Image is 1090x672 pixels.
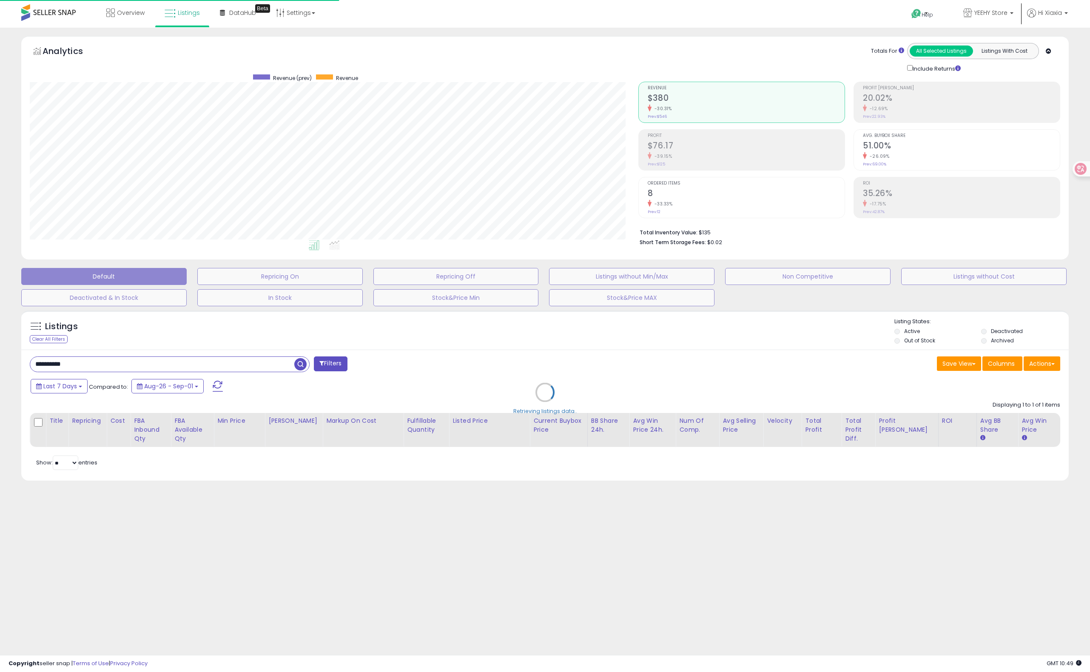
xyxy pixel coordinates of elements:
li: $135 [640,227,1054,237]
span: ROI [863,181,1060,186]
b: Total Inventory Value: [640,229,697,236]
button: Repricing On [197,268,363,285]
small: Prev: $546 [648,114,667,119]
small: -39.15% [652,153,672,159]
button: Listings With Cost [973,46,1036,57]
h2: 8 [648,188,845,200]
button: Listings without Min/Max [549,268,714,285]
a: Hi Xiaxia [1027,9,1068,28]
span: YEEHY Store [974,9,1007,17]
span: Help [922,11,933,18]
small: -30.31% [652,105,672,112]
button: Stock&Price MAX [549,289,714,306]
span: $0.02 [707,238,722,246]
h2: $76.17 [648,141,845,152]
small: -26.09% [867,153,890,159]
span: Profit [648,134,845,138]
span: DataHub [229,9,256,17]
small: -33.33% [652,201,673,207]
span: Listings [178,9,200,17]
span: Revenue [648,86,845,91]
small: -17.75% [867,201,886,207]
button: Repricing Off [373,268,539,285]
div: Include Returns [901,63,971,73]
span: Overview [117,9,145,17]
span: Revenue (prev) [273,74,312,82]
button: Deactivated & In Stock [21,289,187,306]
small: Prev: 69.00% [863,162,886,167]
div: Totals For [871,47,904,55]
span: Revenue [336,74,358,82]
button: Stock&Price Min [373,289,539,306]
div: Retrieving listings data.. [513,407,577,415]
span: Ordered Items [648,181,845,186]
span: Avg. Buybox Share [863,134,1060,138]
small: -12.69% [867,105,888,112]
button: All Selected Listings [910,46,973,57]
button: Non Competitive [725,268,891,285]
span: Profit [PERSON_NAME] [863,86,1060,91]
h2: 20.02% [863,93,1060,105]
small: Prev: $125 [648,162,665,167]
span: Hi Xiaxia [1038,9,1062,17]
button: Default [21,268,187,285]
b: Short Term Storage Fees: [640,239,706,246]
i: Get Help [911,9,922,19]
a: Help [905,2,950,28]
div: Tooltip anchor [255,4,270,13]
small: Prev: 22.93% [863,114,885,119]
button: Listings without Cost [901,268,1067,285]
h2: $380 [648,93,845,105]
h2: 35.26% [863,188,1060,200]
small: Prev: 12 [648,209,660,214]
button: In Stock [197,289,363,306]
small: Prev: 42.87% [863,209,885,214]
h2: 51.00% [863,141,1060,152]
h5: Analytics [43,45,100,59]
